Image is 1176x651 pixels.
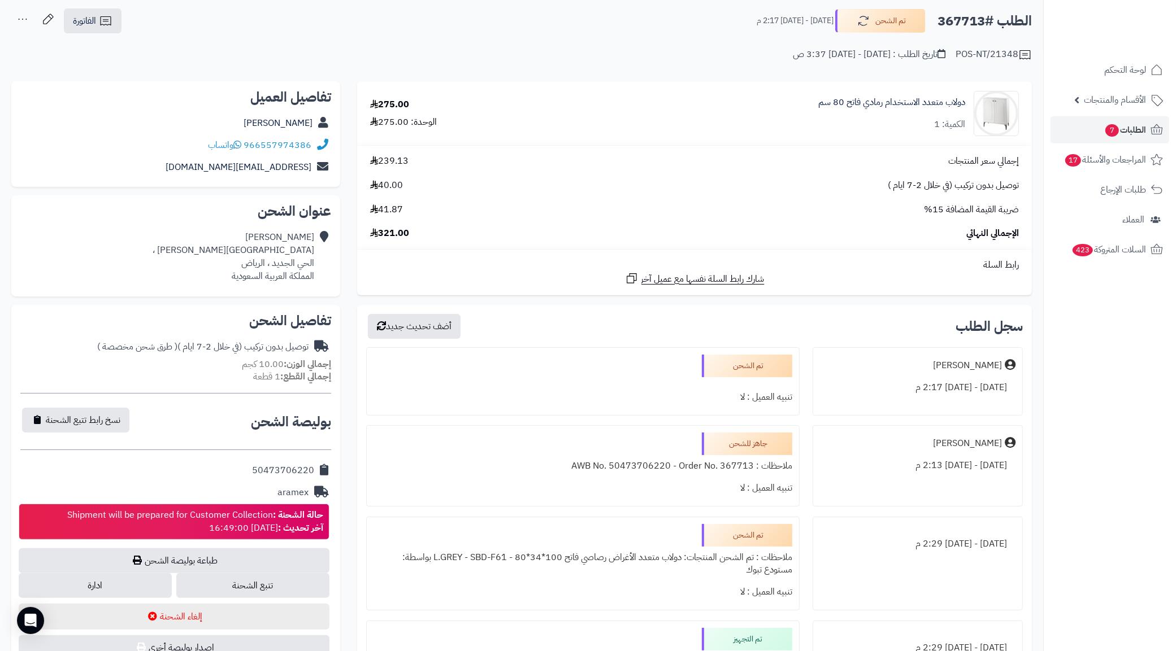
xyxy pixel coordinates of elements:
[888,179,1019,192] span: توصيل بدون تركيب (في خلال 2-7 ايام )
[273,508,323,522] strong: حالة الشحنة :
[1099,8,1165,32] img: logo-2.png
[702,355,792,377] div: تم الشحن
[1051,56,1169,84] a: لوحة التحكم
[362,259,1027,272] div: رابط السلة
[97,340,309,353] div: توصيل بدون تركيب (في خلال 2-7 ايام )
[1051,176,1169,203] a: طلبات الإرجاع
[22,408,129,432] button: نسخ رابط تتبع الشحنة
[370,179,403,192] span: 40.00
[948,155,1019,168] span: إجمالي سعر المنتجات
[966,227,1019,240] span: الإجمالي النهائي
[933,359,1002,372] div: [PERSON_NAME]
[793,48,945,61] div: تاريخ الطلب : [DATE] - [DATE] 3:37 ص
[1051,146,1169,173] a: المراجعات والأسئلة17
[641,273,765,286] span: شارك رابط السلة نفسها مع عميل آخر
[1064,152,1146,168] span: المراجعات والأسئلة
[956,48,1032,62] div: POS-NT/21348
[956,320,1023,333] h3: سجل الطلب
[374,477,792,499] div: تنبيه العميل : لا
[924,203,1019,216] span: ضريبة القيمة المضافة 15%
[1051,116,1169,143] a: الطلبات7
[1104,122,1146,138] span: الطلبات
[20,90,331,104] h2: تفاصيل العميل
[974,91,1018,136] img: 1738405543-110113010117-90x90.jpg
[374,581,792,603] div: تنبيه العميل : لا
[73,14,96,28] span: الفاتورة
[19,604,329,630] button: إلغاء الشحنة
[244,138,311,152] a: 966557974386
[370,227,409,240] span: 321.00
[818,96,965,109] a: دولاب متعدد الاستخدام رمادي فاتح 80 سم
[938,10,1032,33] h2: الطلب #367713
[1104,62,1146,78] span: لوحة التحكم
[933,437,1002,450] div: [PERSON_NAME]
[153,231,314,282] div: [PERSON_NAME] [GEOGRAPHIC_DATA][PERSON_NAME] ، الحي الجديد ، الرياض المملكة العربية السعودية
[820,377,1016,399] div: [DATE] - [DATE] 2:17 م
[19,548,329,573] a: طباعة بوليصة الشحن
[702,628,792,650] div: تم التجهيز
[242,357,331,371] small: 10.00 كجم
[374,386,792,408] div: تنبيه العميل : لا
[1051,236,1169,263] a: السلات المتروكة423
[1105,124,1119,137] span: 7
[374,547,792,582] div: ملاحظات : تم الشحن المنتجات: دولاب متعدد الأغراض رصاصي فاتح 100*34*80 - L.GREY - SBD-F61 بواسطة: ...
[46,413,120,427] span: نسخ رابط تتبع الشحنة
[277,486,309,499] div: aramex
[702,524,792,547] div: تم الشحن
[176,573,329,598] a: تتبع الشحنة
[370,155,409,168] span: 239.13
[252,464,314,477] div: 50473706220
[1122,212,1144,228] span: العملاء
[253,370,331,383] small: 1 قطعة
[820,533,1016,555] div: [DATE] - [DATE] 2:29 م
[368,314,461,339] button: أضف تحديث جديد
[1065,154,1082,167] span: 17
[166,160,311,174] a: [EMAIL_ADDRESS][DOMAIN_NAME]
[820,455,1016,477] div: [DATE] - [DATE] 2:13 م
[284,357,331,371] strong: إجمالي الوزن:
[251,415,331,429] h2: بوليصة الشحن
[1100,182,1146,198] span: طلبات الإرجاع
[934,118,965,131] div: الكمية: 1
[835,9,926,33] button: تم الشحن
[370,116,437,129] div: الوحدة: 275.00
[1071,242,1146,257] span: السلات المتروكة
[1084,92,1146,108] span: الأقسام والمنتجات
[244,116,313,130] a: [PERSON_NAME]
[20,204,331,218] h2: عنوان الشحن
[1051,206,1169,233] a: العملاء
[20,314,331,327] h2: تفاصيل الشحن
[208,138,241,152] a: واتساب
[278,521,323,535] strong: آخر تحديث :
[370,203,403,216] span: 41.87
[17,607,44,634] div: Open Intercom Messenger
[67,509,323,535] div: Shipment will be prepared for Customer Collection [DATE] 16:49:00
[374,455,792,477] div: ملاحظات : AWB No. 50473706220 - Order No. 367713
[702,432,792,455] div: جاهز للشحن
[757,15,834,27] small: [DATE] - [DATE] 2:17 م
[19,573,172,598] a: ادارة
[64,8,121,33] a: الفاتورة
[370,98,409,111] div: 275.00
[1071,243,1093,257] span: 423
[280,370,331,383] strong: إجمالي القطع:
[625,272,765,286] a: شارك رابط السلة نفسها مع عميل آخر
[97,340,177,353] span: ( طرق شحن مخصصة )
